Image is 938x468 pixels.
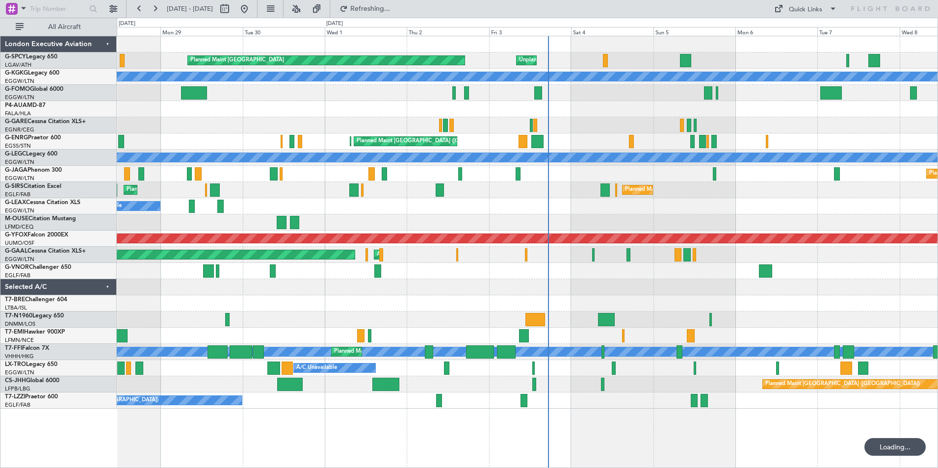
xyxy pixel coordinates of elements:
a: T7-EMIHawker 900XP [5,329,65,335]
a: T7-LZZIPraetor 600 [5,394,58,400]
a: G-YFOXFalcon 2000EX [5,232,68,238]
a: EGLF/FAB [5,272,30,279]
span: G-KGKG [5,70,28,76]
div: Planned Maint [GEOGRAPHIC_DATA] ([GEOGRAPHIC_DATA]) [334,344,489,359]
div: [DATE] [326,20,343,28]
div: Wed 1 [325,27,407,36]
div: Sat 4 [571,27,653,36]
button: Refreshing... [335,1,394,17]
div: [DATE] [119,20,135,28]
span: T7-BRE [5,297,25,303]
div: Thu 2 [407,27,489,36]
span: M-OUSE [5,216,28,222]
a: T7-N1960Legacy 650 [5,313,64,319]
div: Planned Maint [GEOGRAPHIC_DATA] ([GEOGRAPHIC_DATA]) [625,182,780,197]
a: EGLF/FAB [5,191,30,198]
span: G-GAAL [5,248,27,254]
input: Trip Number [30,1,86,16]
div: Loading... [864,438,926,456]
a: LTBA/ISL [5,304,27,312]
a: T7-FFIFalcon 7X [5,345,49,351]
button: All Aircraft [11,19,106,35]
div: A/C Unavailable [296,361,337,375]
span: G-LEGC [5,151,26,157]
a: LFMD/CEQ [5,223,33,231]
div: Tue 7 [817,27,899,36]
span: G-YFOX [5,232,27,238]
div: Unplanned Maint [GEOGRAPHIC_DATA] [519,53,620,68]
a: G-VNORChallenger 650 [5,264,71,270]
span: CS-JHH [5,378,26,384]
div: Mon 29 [160,27,242,36]
a: G-GARECessna Citation XLS+ [5,119,86,125]
a: EGLF/FAB [5,401,30,409]
span: T7-LZZI [5,394,25,400]
a: EGSS/STN [5,142,31,150]
a: EGGW/LTN [5,175,34,182]
a: T7-BREChallenger 604 [5,297,67,303]
a: G-LEGCLegacy 600 [5,151,57,157]
a: G-GAALCessna Citation XLS+ [5,248,86,254]
a: FALA/HLA [5,110,31,117]
button: Quick Links [769,1,842,17]
a: EGGW/LTN [5,369,34,376]
span: LX-TRO [5,362,26,367]
div: Sun 28 [78,27,160,36]
div: Fri 3 [489,27,571,36]
a: G-SPCYLegacy 650 [5,54,57,60]
a: EGGW/LTN [5,94,34,101]
span: [DATE] - [DATE] [167,4,213,13]
div: Sun 5 [653,27,735,36]
a: G-SIRSCitation Excel [5,183,61,189]
span: G-SIRS [5,183,24,189]
span: G-ENRG [5,135,28,141]
a: G-LEAXCessna Citation XLS [5,200,80,206]
a: G-JAGAPhenom 300 [5,167,62,173]
div: AOG Maint Dusseldorf [377,247,434,262]
div: Planned Maint [GEOGRAPHIC_DATA] ([GEOGRAPHIC_DATA]) [357,134,511,149]
a: P4-AUAMD-87 [5,103,46,108]
a: EGGW/LTN [5,158,34,166]
a: LFPB/LBG [5,385,30,392]
div: Planned Maint [GEOGRAPHIC_DATA] ([GEOGRAPHIC_DATA]) [765,377,920,391]
span: G-FOMO [5,86,30,92]
a: G-FOMOGlobal 6000 [5,86,63,92]
div: Planned Maint [GEOGRAPHIC_DATA] ([GEOGRAPHIC_DATA]) [127,182,281,197]
a: G-ENRGPraetor 600 [5,135,61,141]
a: DNMM/LOS [5,320,35,328]
div: Quick Links [789,5,822,15]
div: Tue 30 [243,27,325,36]
a: M-OUSECitation Mustang [5,216,76,222]
span: P4-AUA [5,103,27,108]
span: Refreshing... [350,5,391,12]
span: G-VNOR [5,264,29,270]
span: G-GARE [5,119,27,125]
a: VHHH/HKG [5,353,34,360]
div: Planned Maint [GEOGRAPHIC_DATA] [190,53,284,68]
span: All Aircraft [26,24,104,30]
a: EGGW/LTN [5,256,34,263]
a: EGNR/CEG [5,126,34,133]
span: G-LEAX [5,200,26,206]
a: UUMO/OSF [5,239,34,247]
a: LGAV/ATH [5,61,31,69]
a: G-KGKGLegacy 600 [5,70,59,76]
span: T7-N1960 [5,313,32,319]
a: EGGW/LTN [5,78,34,85]
span: G-SPCY [5,54,26,60]
a: CS-JHHGlobal 6000 [5,378,59,384]
span: T7-EMI [5,329,24,335]
span: G-JAGA [5,167,27,173]
a: LX-TROLegacy 650 [5,362,57,367]
a: EGGW/LTN [5,207,34,214]
div: Mon 6 [735,27,817,36]
a: LFMN/NCE [5,337,34,344]
span: T7-FFI [5,345,22,351]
